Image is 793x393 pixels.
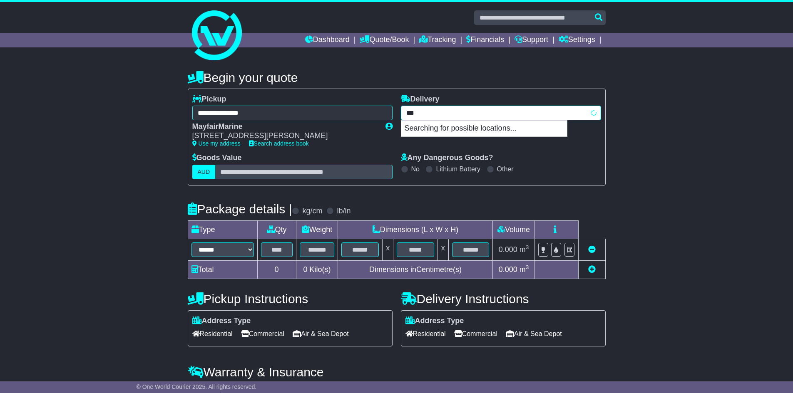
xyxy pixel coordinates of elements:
span: 0.000 [499,245,517,254]
td: Type [188,220,257,239]
span: © One World Courier 2025. All rights reserved. [137,383,257,390]
div: [STREET_ADDRESS][PERSON_NAME] [192,131,377,141]
span: Residential [192,327,233,340]
span: Residential [405,327,446,340]
p: Searching for possible locations... [401,121,567,136]
span: Commercial [454,327,497,340]
td: Dimensions in Centimetre(s) [338,260,493,279]
label: Address Type [192,316,251,326]
h4: Delivery Instructions [401,292,606,306]
td: Weight [296,220,338,239]
td: x [438,239,448,260]
a: Use my address [192,140,241,147]
div: MayfairMarine [192,122,377,131]
td: Kilo(s) [296,260,338,279]
typeahead: Please provide city [401,106,601,120]
a: Tracking [419,33,456,47]
label: Other [497,165,514,173]
label: Pickup [192,95,226,104]
span: m [520,265,529,274]
a: Remove this item [588,245,596,254]
td: Volume [493,220,534,239]
h4: Package details | [188,202,292,216]
a: Add new item [588,265,596,274]
label: Delivery [401,95,440,104]
h4: Warranty & Insurance [188,365,606,379]
span: 0.000 [499,265,517,274]
a: Search address book [249,140,309,147]
a: Dashboard [305,33,350,47]
label: lb/in [337,207,351,216]
sup: 3 [526,244,529,250]
a: Support [515,33,548,47]
td: x [383,239,393,260]
h4: Begin your quote [188,71,606,84]
td: Dimensions (L x W x H) [338,220,493,239]
span: Commercial [241,327,284,340]
label: AUD [192,165,216,179]
td: 0 [257,260,296,279]
sup: 3 [526,264,529,270]
a: Financials [466,33,504,47]
span: Air & Sea Depot [506,327,562,340]
h4: Pickup Instructions [188,292,393,306]
label: Lithium Battery [436,165,480,173]
span: m [520,245,529,254]
a: Settings [559,33,595,47]
label: kg/cm [302,207,322,216]
label: No [411,165,420,173]
label: Address Type [405,316,464,326]
td: Qty [257,220,296,239]
label: Any Dangerous Goods? [401,153,493,163]
a: Quote/Book [360,33,409,47]
span: 0 [303,265,307,274]
span: Air & Sea Depot [293,327,349,340]
td: Total [188,260,257,279]
label: Goods Value [192,153,242,163]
